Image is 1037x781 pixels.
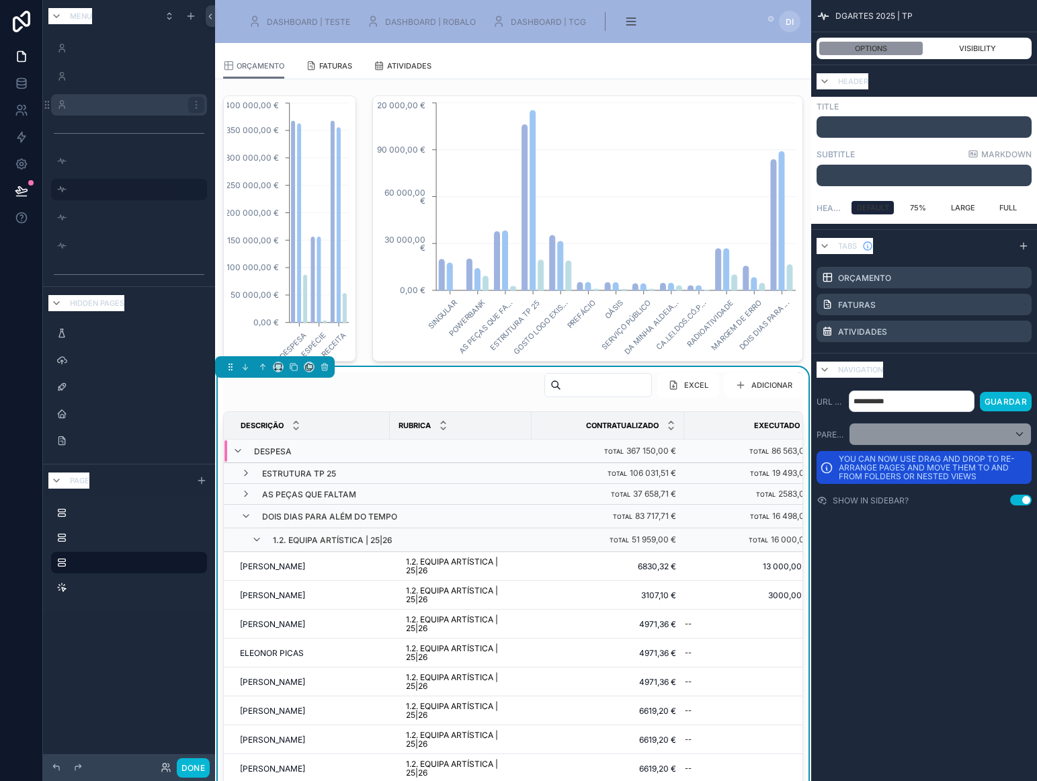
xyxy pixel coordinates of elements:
[511,17,586,26] span: DASHBOARD | TCG
[685,649,692,657] span: --
[240,591,382,600] a: [PERSON_NAME]
[240,677,382,686] a: [PERSON_NAME]
[267,17,350,26] span: DASHBOARD | TESTE
[262,469,336,478] span: Estrutura TP 25
[685,562,809,571] span: 13 000,00 €
[838,239,857,253] span: Tabs
[398,759,524,777] a: 1.2. Equipa artística | 25|26
[685,764,809,773] a: --
[240,562,305,571] span: [PERSON_NAME]
[611,491,630,498] small: Total
[43,496,215,612] div: scrollable content
[540,677,676,686] a: 4971,36 €
[398,702,524,719] a: 1.2. Equipa artística | 25|26
[398,644,524,661] a: 1.2. Equipa artística | 25|26
[240,562,382,571] a: [PERSON_NAME]
[540,735,676,744] a: 6619,20 €
[685,706,692,715] span: --
[981,150,1032,159] span: Markdown
[833,496,909,505] label: Show in sidebar?
[406,615,515,632] div: 1.2. Equipa artística | 25|26
[910,201,926,214] span: 75%
[262,490,356,499] span: As peças que faltam
[398,557,524,575] a: 1.2. Equipa artística | 25|26
[70,9,92,23] span: Menu
[839,454,1028,481] p: You can now use drag and drop to re-arrange pages and move them to and from folders or nested views
[685,677,692,686] span: --
[398,673,524,690] a: 1.2. Equipa artística | 25|26
[254,447,292,456] span: Despesa
[385,17,476,26] span: DASHBOARD | ROBALO
[240,620,382,628] a: [PERSON_NAME]
[633,489,676,499] span: 37 658,71 €
[968,149,1032,159] a: Markdown
[540,764,676,773] a: 6619,20 €
[786,17,794,26] span: DI
[626,446,676,456] span: 367 150,00 €
[685,677,809,686] a: --
[632,534,676,544] span: 51 959,00 €
[817,430,843,439] label: Parent
[754,421,800,430] span: Executado
[240,735,305,744] span: [PERSON_NAME]
[750,470,770,477] small: Total
[540,706,676,715] a: 6619,20 €
[724,373,803,397] a: ADICIONAR
[610,536,629,544] small: Total
[70,474,89,487] span: Page
[406,557,515,575] div: 1.2. Equipa artística | 25|26
[240,677,305,686] span: [PERSON_NAME]
[406,731,515,748] div: 1.2. Equipa artística | 25|26
[387,59,431,73] span: ATIVIDADES
[749,536,768,544] small: Total
[685,735,809,744] a: --
[240,706,382,715] a: [PERSON_NAME]
[951,201,975,214] span: Large
[406,759,515,777] div: 1.2. Equipa artística | 25|26
[240,735,382,744] a: [PERSON_NAME]
[756,491,776,498] small: Total
[237,59,284,73] span: ORÇAMENTO
[540,591,676,600] a: 3107,10 €
[772,468,817,478] span: 19 493,00 €
[406,644,515,661] div: 1.2. Equipa artística | 25|26
[817,204,843,212] label: Header width
[398,615,524,632] a: 1.2. Equipa artística | 25|26
[362,9,485,34] a: DASHBOARD | ROBALO
[273,536,392,544] span: 1.2. Equipa artística | 25|26
[240,764,305,773] span: [PERSON_NAME]
[959,42,996,55] span: Visibility
[586,421,659,430] span: Contratualizado
[406,586,515,604] div: 1.2. Equipa artística | 25|26
[838,75,868,88] span: Header
[240,764,382,773] a: [PERSON_NAME]
[70,296,124,310] span: Hidden pages
[685,591,809,600] a: 3000,00 €
[857,201,889,214] span: Default
[685,735,692,744] span: --
[980,392,1032,411] button: Guardar
[244,9,360,34] a: DASHBOARD | TESTE
[319,59,352,73] span: FATURAS
[240,706,305,715] span: [PERSON_NAME]
[635,511,676,521] span: 83 717,71 €
[778,489,817,499] span: 2583,00 €
[838,274,891,282] label: ORÇAMENTO
[608,470,627,477] small: Total
[540,649,676,657] span: 4971,36 €
[772,446,817,456] span: 86 563,00 €
[613,513,632,520] small: Total
[540,562,676,571] a: 6830,32 €
[817,397,843,406] label: URL path
[999,201,1017,214] span: Full
[237,7,768,36] div: scrollable content
[855,42,887,55] span: Options
[750,513,770,520] small: Total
